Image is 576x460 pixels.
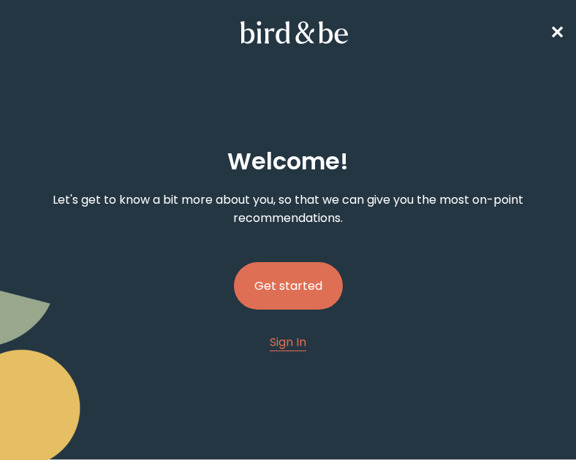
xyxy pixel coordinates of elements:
[234,239,343,333] a: Get started
[270,333,306,351] a: Sign In
[510,399,561,445] iframe: Gorgias live chat messenger
[234,262,343,310] button: Get started
[270,334,306,350] span: Sign In
[550,20,564,45] a: ✕
[12,191,564,227] p: Let's get to know a bit more about you, so that we can give you the most on-point recommendations.
[227,144,349,179] h2: Welcome !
